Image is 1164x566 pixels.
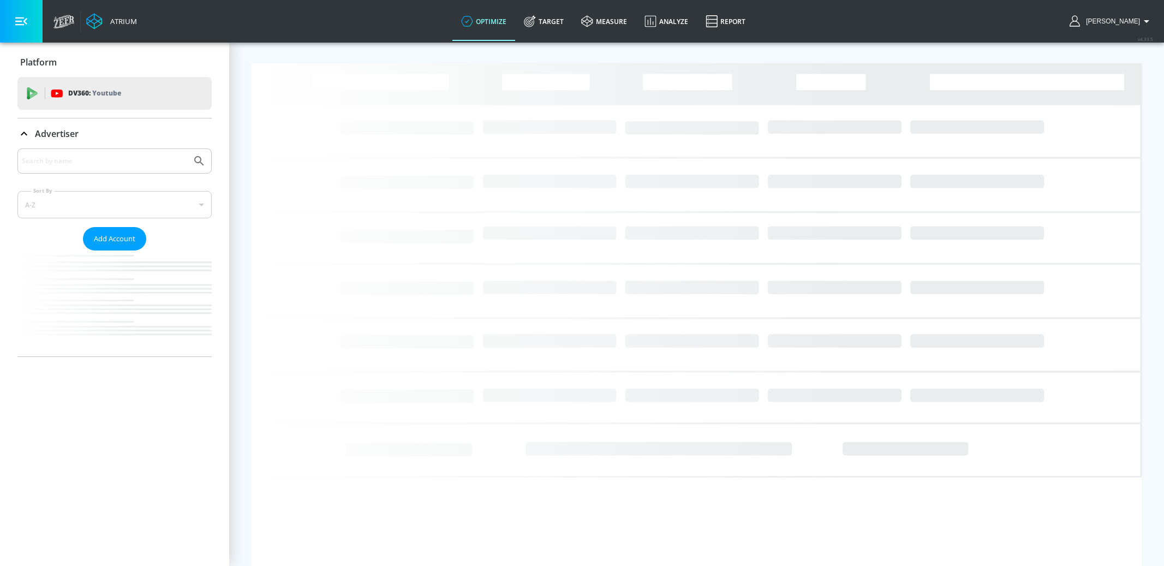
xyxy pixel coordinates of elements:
[31,187,55,194] label: Sort By
[17,148,212,356] div: Advertiser
[1070,15,1153,28] button: [PERSON_NAME]
[572,2,636,41] a: measure
[68,87,121,99] p: DV360:
[17,47,212,78] div: Platform
[636,2,697,41] a: Analyze
[17,191,212,218] div: A-Z
[1138,36,1153,42] span: v 4.33.5
[17,77,212,110] div: DV360: Youtube
[17,118,212,149] div: Advertiser
[35,128,79,140] p: Advertiser
[83,227,146,251] button: Add Account
[1082,17,1140,25] span: login as: casey.cohen@zefr.com
[17,251,212,356] nav: list of Advertiser
[22,154,187,168] input: Search by name
[515,2,572,41] a: Target
[106,16,137,26] div: Atrium
[697,2,754,41] a: Report
[92,87,121,99] p: Youtube
[94,233,135,245] span: Add Account
[86,13,137,29] a: Atrium
[20,56,57,68] p: Platform
[452,2,515,41] a: optimize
